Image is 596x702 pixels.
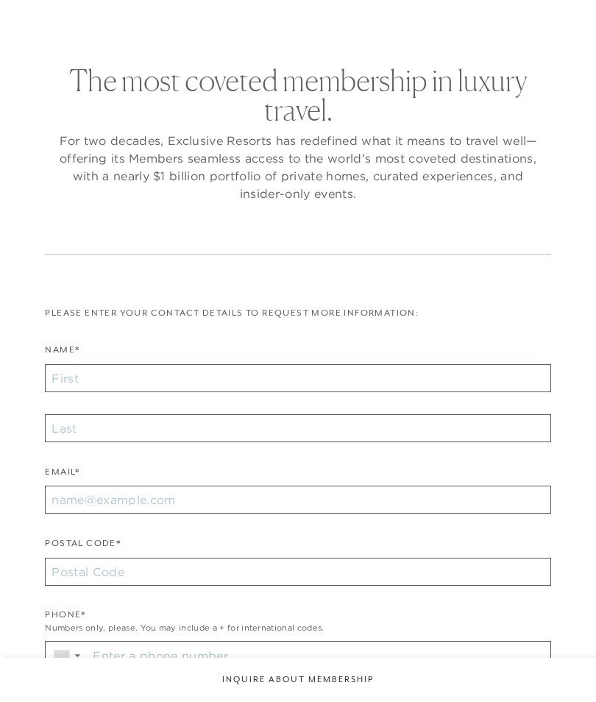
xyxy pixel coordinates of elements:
[45,536,121,558] label: Postal Code*
[562,16,581,26] button: Open navigation
[45,622,550,634] div: Numbers only, please. You may include a + for international codes.
[45,414,550,442] input: Last
[45,343,79,364] label: Name*
[45,558,550,586] input: Postal Code
[55,65,541,124] h2: The most coveted membership in luxury travel.
[46,642,88,670] div: Country Code Selector
[55,132,541,202] p: For two decades, Exclusive Resorts has redefined what it means to travel well—offering its Member...
[45,306,550,320] p: Please enter your contact details to request more information:
[73,651,82,660] span: ▼
[45,608,550,622] div: Phone*
[45,465,79,486] label: Email*
[45,364,550,392] input: First
[45,486,550,514] input: name@example.com
[88,642,550,670] input: Enter a phone number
